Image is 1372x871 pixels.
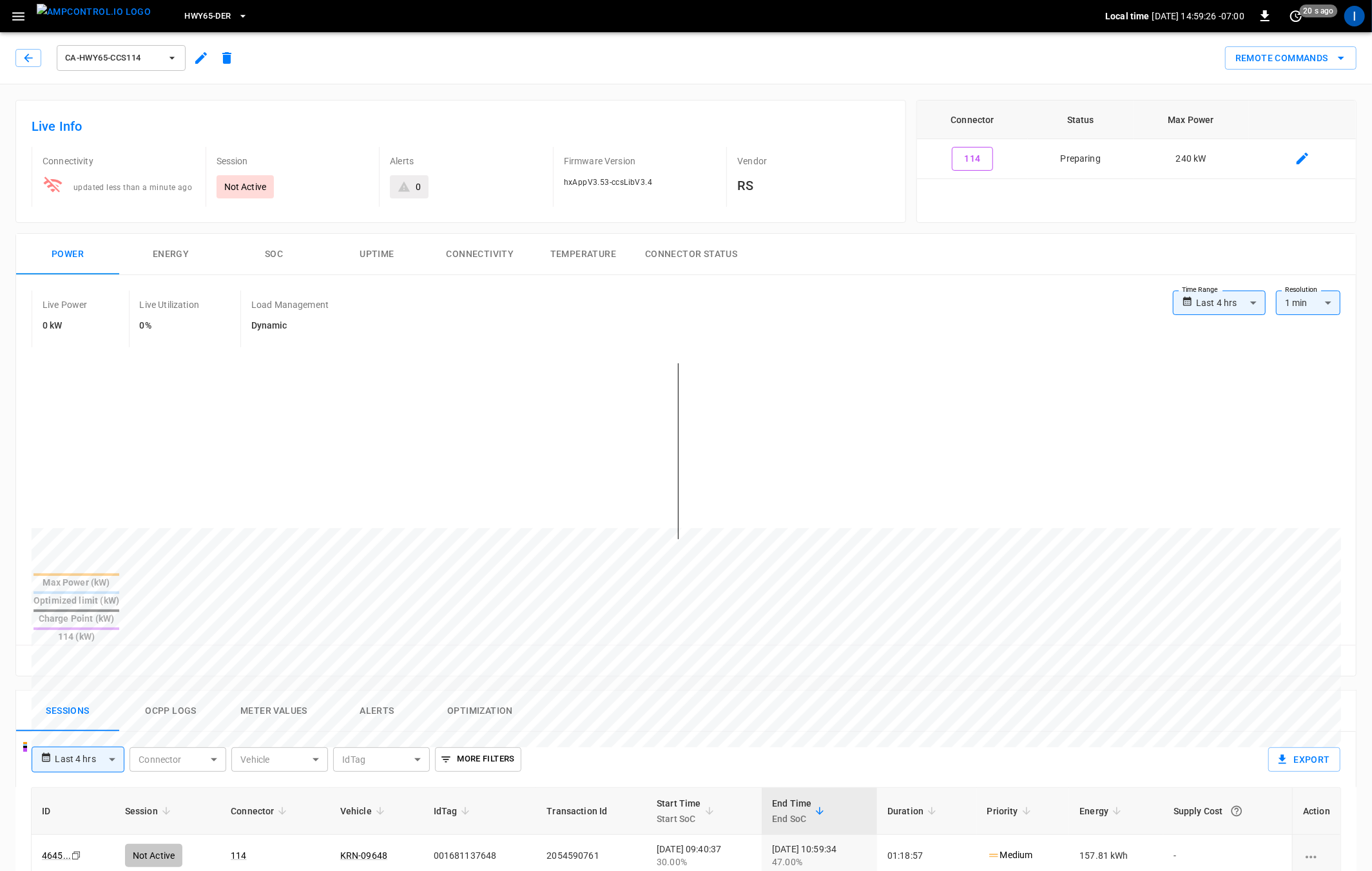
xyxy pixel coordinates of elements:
img: ampcontrol.io logo [37,4,151,20]
button: Energy [119,234,222,275]
h6: Live Info [32,116,890,137]
p: Live Utilization [140,298,199,311]
p: Start SoC [657,811,701,827]
p: Vendor [737,155,890,167]
button: Sessions [16,691,119,732]
label: Time Range [1182,285,1218,295]
div: Start Time [657,796,701,827]
th: Connector [917,100,1028,139]
p: [DATE] 14:59:26 -07:00 [1152,10,1244,23]
th: Action [1292,788,1340,835]
div: Supply Cost [1174,799,1282,823]
td: 240 kW [1134,139,1249,179]
table: connector table [917,100,1356,179]
span: Session [125,803,175,819]
button: Remote Commands [1225,46,1357,70]
button: Alerts [325,691,429,732]
button: Connector Status [635,234,748,275]
div: Last 4 hrs [1196,291,1266,315]
button: Export [1268,747,1340,772]
p: Not Active [224,180,267,193]
p: Alerts [390,155,543,167]
div: 1 min [1276,291,1340,315]
span: Duration [887,803,940,819]
span: Vehicle [340,803,389,819]
button: Optimization [429,691,532,732]
button: ca-hwy65-ccs114 [57,45,186,71]
span: Priority [987,803,1035,819]
th: ID [32,788,115,835]
button: The cost of your charging session based on your supply rates [1225,799,1248,823]
p: Firmware Version [564,155,717,167]
span: Start TimeStart SoC [657,796,718,827]
p: Local time [1105,10,1150,23]
span: Energy [1079,803,1125,819]
button: 114 [952,147,993,171]
p: Load Management [251,298,329,311]
h6: 0% [140,319,199,333]
button: SOC [222,234,325,275]
span: End TimeEnd SoC [772,796,828,827]
h6: Dynamic [251,319,329,333]
p: Connectivity [43,155,195,167]
div: End Time [772,796,811,827]
th: Status [1028,100,1133,139]
span: Connector [231,803,291,819]
button: Ocpp logs [119,691,222,732]
h6: 0 kW [43,319,88,333]
span: hxAppV3.53-ccsLibV3.4 [564,178,652,187]
button: Meter Values [222,691,325,732]
p: End SoC [772,811,811,827]
h6: RS [737,175,890,196]
span: IdTag [434,803,474,819]
p: Session [217,155,369,167]
button: Connectivity [429,234,532,275]
div: remote commands options [1225,46,1357,70]
span: 20 s ago [1300,5,1338,17]
th: Max Power [1134,100,1249,139]
span: HWY65-DER [184,9,231,24]
label: Resolution [1285,285,1317,295]
div: profile-icon [1344,6,1365,26]
div: charging session options [1303,849,1330,862]
div: Last 4 hrs [55,747,124,772]
td: Preparing [1028,139,1133,179]
button: HWY65-DER [179,4,253,29]
span: ca-hwy65-ccs114 [65,51,160,66]
p: Live Power [43,298,88,311]
button: Power [16,234,119,275]
div: 0 [416,180,421,193]
button: Uptime [325,234,429,275]
button: set refresh interval [1286,6,1306,26]
th: Transaction Id [536,788,646,835]
button: Temperature [532,234,635,275]
button: More Filters [435,747,521,772]
span: updated less than a minute ago [73,183,192,192]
